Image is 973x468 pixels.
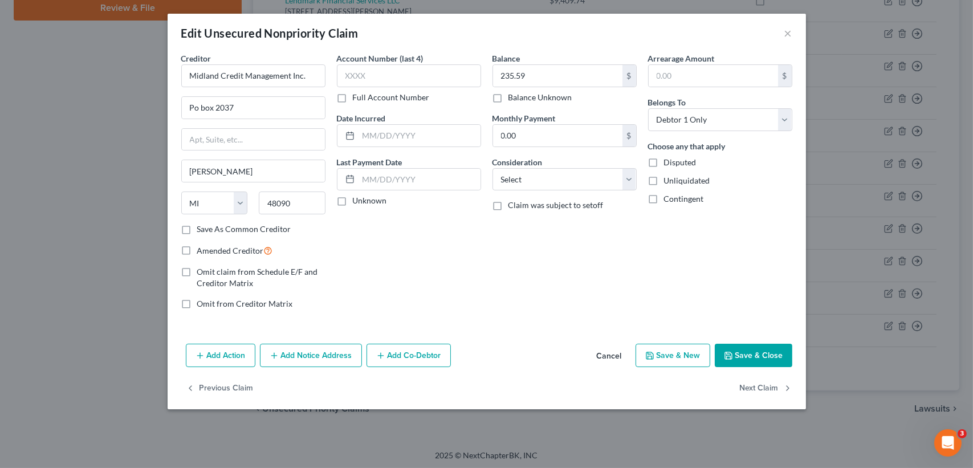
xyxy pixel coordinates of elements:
div: $ [778,65,792,87]
span: Belongs To [648,97,686,107]
input: 0.00 [493,65,622,87]
label: Unknown [353,195,387,206]
button: × [784,26,792,40]
input: MM/DD/YYYY [359,169,481,190]
button: Save & Close [715,344,792,368]
div: $ [622,65,636,87]
label: Full Account Number [353,92,430,103]
label: Save As Common Creditor [197,223,291,235]
input: MM/DD/YYYY [359,125,481,146]
button: Save & New [636,344,710,368]
input: Enter city... [182,160,325,182]
iframe: Intercom live chat [934,429,962,457]
span: Disputed [664,157,697,167]
button: Cancel [588,345,631,368]
input: 0.00 [493,125,622,146]
button: Previous Claim [186,376,254,400]
label: Date Incurred [337,112,386,124]
label: Account Number (last 4) [337,52,424,64]
span: Claim was subject to setoff [508,200,604,210]
div: $ [622,125,636,146]
span: Creditor [181,54,211,63]
button: Add Co-Debtor [367,344,451,368]
span: Omit from Creditor Matrix [197,299,293,308]
span: 3 [958,429,967,438]
input: XXXX [337,64,481,87]
label: Balance [492,52,520,64]
span: Amended Creditor [197,246,264,255]
label: Last Payment Date [337,156,402,168]
label: Consideration [492,156,543,168]
div: Edit Unsecured Nonpriority Claim [181,25,359,41]
input: Search creditor by name... [181,64,325,87]
span: Omit claim from Schedule E/F and Creditor Matrix [197,267,318,288]
input: Enter zip... [259,192,325,214]
input: Apt, Suite, etc... [182,129,325,150]
button: Add Notice Address [260,344,362,368]
span: Contingent [664,194,704,204]
span: Unliquidated [664,176,710,185]
label: Choose any that apply [648,140,726,152]
input: Enter address... [182,97,325,119]
label: Arrearage Amount [648,52,715,64]
input: 0.00 [649,65,778,87]
button: Add Action [186,344,255,368]
button: Next Claim [740,376,792,400]
label: Monthly Payment [492,112,556,124]
label: Balance Unknown [508,92,572,103]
